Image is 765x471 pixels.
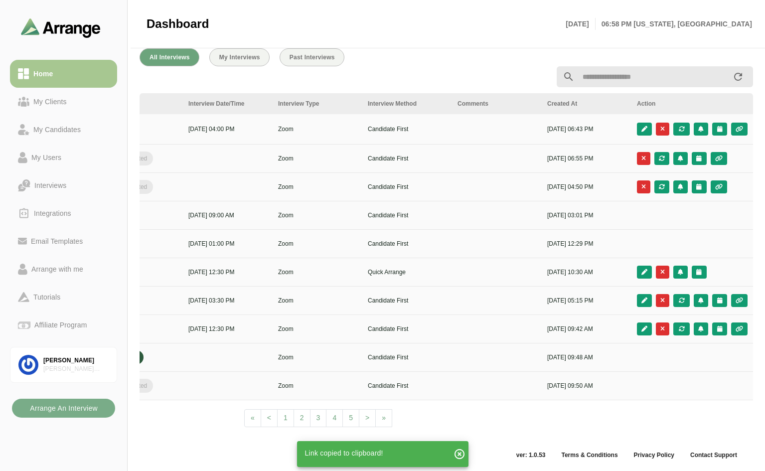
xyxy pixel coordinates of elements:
a: Affiliate Program [10,311,117,339]
a: My Candidates [10,116,117,144]
span: » [382,414,386,422]
p: [DATE] 01:00 PM [188,239,266,248]
div: [PERSON_NAME] [43,356,109,365]
div: Action [637,99,748,108]
a: Terms & Conditions [553,451,625,459]
div: Home [29,68,57,80]
a: Contact Support [682,451,745,459]
div: Interview Date/Time [188,99,266,108]
b: Arrange An Interview [29,399,98,418]
p: [DATE] 06:43 PM [547,125,625,134]
p: Candidate First [368,324,446,333]
p: Zoom [278,296,356,305]
a: Next [375,409,392,427]
a: Arrange with me [10,255,117,283]
p: Candidate First [368,239,446,248]
a: 3 [310,409,327,427]
div: My Clients [29,96,71,108]
p: Zoom [278,211,356,220]
p: [DATE] [566,18,595,30]
p: [DATE] 05:15 PM [547,296,625,305]
p: Quick Arrange [368,268,446,277]
div: My Candidates [29,124,85,136]
p: Zoom [278,268,356,277]
p: Candidate First [368,125,446,134]
div: Integrations [30,207,75,219]
p: [DATE] 09:00 AM [188,211,266,220]
div: Tutorials [29,291,64,303]
p: Candidate First [368,182,446,191]
p: [DATE] 03:30 PM [188,296,266,305]
a: Privacy Policy [626,451,682,459]
button: My Interviews [209,48,270,66]
p: Candidate First [368,381,446,390]
i: appended action [732,71,744,83]
span: Past Interviews [289,54,335,61]
div: Interview Method [368,99,446,108]
button: Arrange An Interview [12,399,115,418]
div: Interview Type [278,99,356,108]
a: My Users [10,144,117,171]
button: All Interviews [140,48,199,66]
a: Home [10,60,117,88]
p: [DATE] 12:29 PM [547,239,625,248]
p: [DATE] 04:50 PM [547,182,625,191]
a: Next [359,409,376,427]
p: [DATE] 09:50 AM [547,381,625,390]
span: Link copied to clipboard! [305,449,383,457]
a: Integrations [10,199,117,227]
a: Interviews [10,171,117,199]
p: Zoom [278,125,356,134]
div: My Users [27,152,65,163]
p: Candidate First [368,154,446,163]
p: Zoom [278,154,356,163]
a: Tutorials [10,283,117,311]
a: 5 [342,409,359,427]
p: Zoom [278,353,356,362]
p: Candidate First [368,353,446,362]
p: [DATE] 12:30 PM [188,324,266,333]
p: Zoom [278,381,356,390]
p: [DATE] 06:55 PM [547,154,625,163]
div: Comments [458,99,535,108]
p: [DATE] 04:00 PM [188,125,266,134]
img: arrangeai-name-small-logo.4d2b8aee.svg [21,18,101,37]
p: Zoom [278,182,356,191]
span: Dashboard [147,16,209,31]
p: [DATE] 12:30 PM [188,268,266,277]
a: My Clients [10,88,117,116]
span: ver: 1.0.53 [508,451,554,459]
div: [PERSON_NAME] Associates [43,365,109,373]
a: Email Templates [10,227,117,255]
div: Interviews [30,179,70,191]
span: My Interviews [219,54,260,61]
p: [DATE] 03:01 PM [547,211,625,220]
p: 06:58 PM [US_STATE], [GEOGRAPHIC_DATA] [596,18,752,30]
p: [DATE] 10:30 AM [547,268,625,277]
p: [DATE] 09:48 AM [547,353,625,362]
div: Email Templates [27,235,87,247]
a: [PERSON_NAME][PERSON_NAME] Associates [10,347,117,383]
p: Candidate First [368,211,446,220]
div: Created At [547,99,625,108]
p: Zoom [278,324,356,333]
p: [DATE] 09:42 AM [547,324,625,333]
p: Candidate First [368,296,446,305]
button: Past Interviews [280,48,344,66]
p: Zoom [278,239,356,248]
a: 4 [326,409,343,427]
span: All Interviews [149,54,190,61]
div: Affiliate Program [30,319,91,331]
span: > [365,414,369,422]
div: Arrange with me [27,263,87,275]
a: 2 [294,409,310,427]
